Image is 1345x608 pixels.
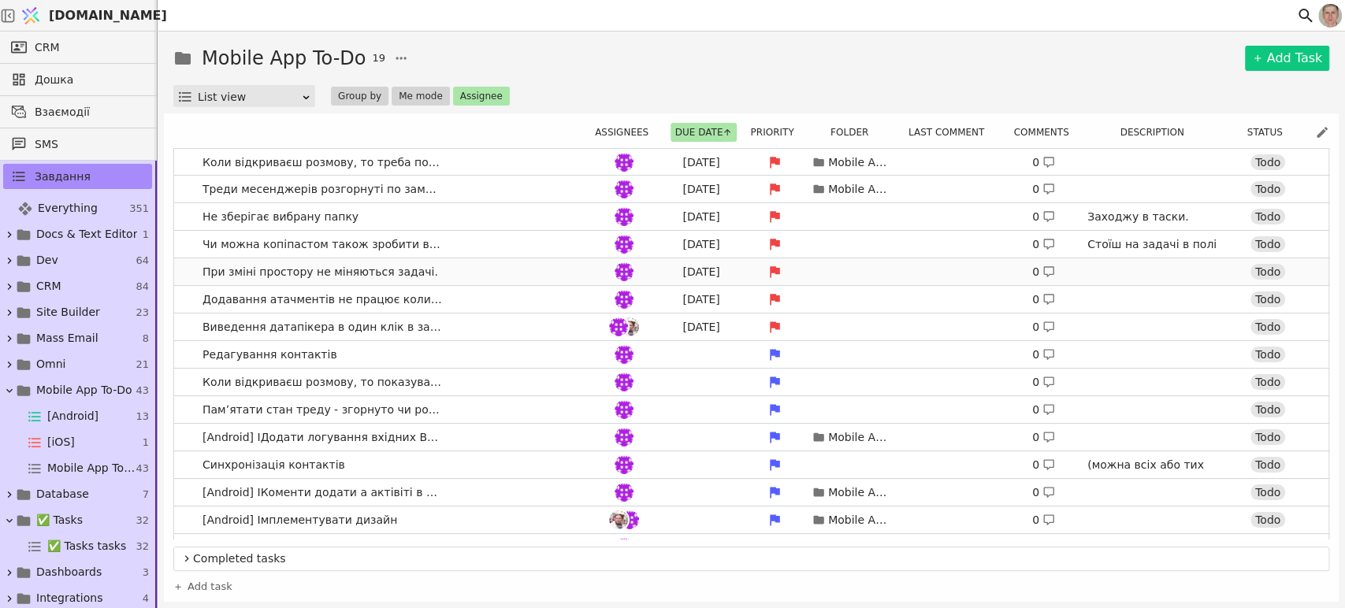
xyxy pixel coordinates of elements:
div: 0 [1032,429,1055,446]
span: Mobile App To-Do tasks [47,460,136,476]
a: Add task [173,579,232,595]
img: m. [615,538,633,557]
img: m. [615,235,633,254]
span: 43 [136,461,149,476]
div: 0 [1032,512,1055,528]
div: Status [1230,123,1309,142]
span: [DOMAIN_NAME] [49,6,167,25]
div: 0 [1032,291,1055,308]
a: Виведення датапікера в один клік в задачахm.Хр[DATE]0 Todo [174,313,1328,340]
a: Взаємодії [3,99,152,124]
div: 0 [1032,347,1055,363]
div: Last comment [900,123,1002,142]
p: Стоїш на задачі в полі назви або дескришн. Довгий тап. Paste [1087,236,1221,286]
img: Logo [19,1,43,31]
div: Priority [745,123,808,142]
p: Mobile App To-Do [828,512,891,528]
span: Todo [1255,264,1280,280]
span: 32 [136,539,149,554]
span: Todo [1255,291,1280,307]
img: m. [615,373,633,391]
span: 84 [136,279,149,295]
img: m. [615,180,633,198]
span: Не зберігає вибрану папку [196,206,365,228]
span: Взаємодії [35,104,144,120]
p: Mobile App To-Do [828,154,891,171]
a: [Android] ІКоменти додати а актівіті в нагодахm.Mobile App To-Do0 Todo [174,479,1328,506]
p: (можна всіх або тих по яких є дзвінки, щоб в сіаремку летіло Імʼя [1087,457,1221,523]
div: [DATE] [666,291,737,308]
span: 21 [136,357,149,373]
a: Завдання [3,164,152,189]
span: 23 [136,305,149,321]
span: 19 [372,50,385,66]
a: Коли відкриваєш розмову, то треба показувати знизу повідомленняm.[DATE]Mobile App To-Do0 Todo [174,149,1328,176]
div: Assignees [591,123,662,142]
span: [Android] ІКоменти додати а актівіті в нагодах [196,481,448,504]
a: Памʼятати стан встановленого сортування задачm. [174,534,1328,561]
span: Todo [1255,402,1280,417]
span: 43 [136,383,149,399]
span: Todo [1255,484,1280,500]
img: m. [615,290,633,309]
img: m. [615,428,633,447]
div: 0 [1032,484,1055,501]
span: 1 [143,435,149,450]
a: Додавання атачментів не працює коли з пошукуm.[DATE]0 Todo [174,286,1328,313]
img: m. [615,400,633,419]
img: m. [609,317,628,336]
span: Додавання атачментів не працює коли з пошуку [196,288,448,311]
span: 32 [136,513,149,528]
div: Due date [668,123,739,142]
span: Omni [36,356,65,373]
span: Todo [1255,374,1280,390]
span: Completed tasks [193,551,1322,567]
button: Due date [671,123,738,142]
span: Дошка [35,72,144,88]
span: Todo [1255,347,1280,362]
div: [DATE] [666,154,737,171]
img: m. [620,510,639,529]
img: Хр [620,317,639,336]
div: Folder [815,123,894,142]
button: Group by [331,87,388,106]
a: SMS [3,132,152,157]
a: Синхронізація контактівm.0 (можна всіх або тих по яких є дзвінки, щоб в сіаремку летіло ІмʼяTodo [174,451,1328,478]
span: 3 [143,565,149,580]
div: 0 [1032,154,1055,171]
span: Database [36,486,89,502]
span: [Android] Імплементувати дизайн [196,509,403,532]
span: Коли відкриваєш розмову, то показувати знизу повідомлення треба [196,371,448,394]
span: Site Builder [36,304,100,321]
a: [Android] Імплементувати дизайнХрm.Mobile App To-Do0 Todo [174,506,1328,533]
span: Todo [1255,236,1280,252]
span: Todo [1255,181,1280,197]
button: Description [1115,123,1198,142]
div: 0 [1032,402,1055,418]
button: Last comment [904,123,998,142]
span: Синхронізація контактів [196,454,351,476]
img: m. [615,455,633,474]
span: ✅ Tasks [36,512,83,528]
h1: Mobile App To-Do [202,44,366,72]
span: Коли відкриваєш розмову, то треба показувати знизу повідомлення [196,151,448,174]
a: [DOMAIN_NAME] [16,1,158,31]
span: 1 [143,227,149,243]
button: Assignee [453,87,510,106]
a: [Android] ІДодати логування вхідних Вотсапm.Mobile App To-Do0 Todo [174,424,1328,450]
div: Comments [1009,123,1083,142]
a: Чи можна копіпастом також зробити вставку зображена як атачмент?m.[DATE]0 Стоїш на задачі в полі ... [174,231,1328,258]
p: Mobile App To-Do [828,181,891,198]
button: Priority [745,123,808,142]
span: Памʼятати стан треду - згорнуто чи розгорнуто [196,399,448,421]
span: [iOS] [47,434,75,450]
span: Todo [1255,319,1280,335]
img: m. [615,207,633,226]
button: Assignees [590,123,663,142]
span: 351 [129,201,149,217]
img: m. [615,345,633,364]
span: Виведення датапікера в один клік в задачах [196,316,448,339]
span: Integrations [36,590,102,606]
span: 8 [143,331,149,347]
div: 0 [1032,236,1055,253]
